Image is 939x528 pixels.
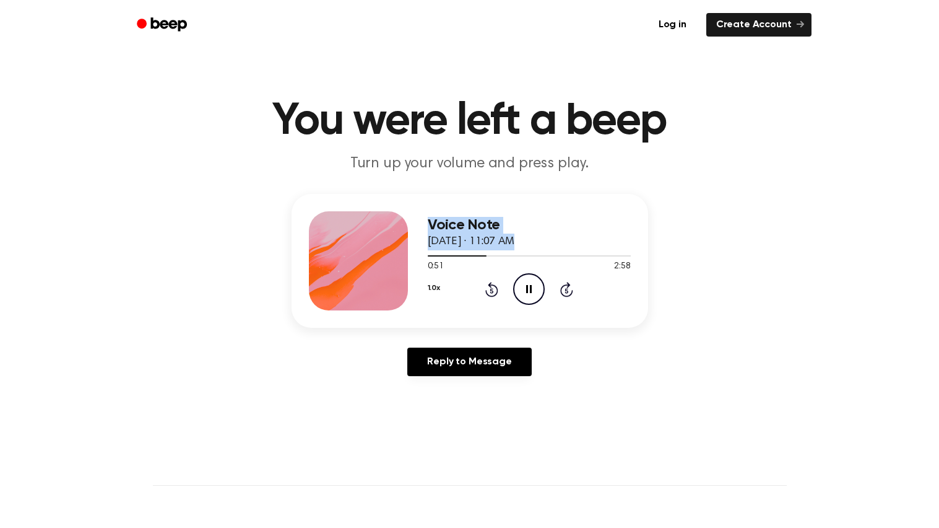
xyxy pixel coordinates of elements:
span: [DATE] · 11:07 AM [428,236,514,247]
p: Turn up your volume and press play. [232,154,707,174]
span: 2:58 [614,260,630,273]
a: Create Account [706,13,811,37]
a: Reply to Message [407,348,531,376]
button: 1.0x [428,278,440,299]
a: Beep [128,13,198,37]
h1: You were left a beep [153,99,787,144]
h3: Voice Note [428,217,631,234]
span: 0:51 [428,260,444,273]
a: Log in [646,11,699,39]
